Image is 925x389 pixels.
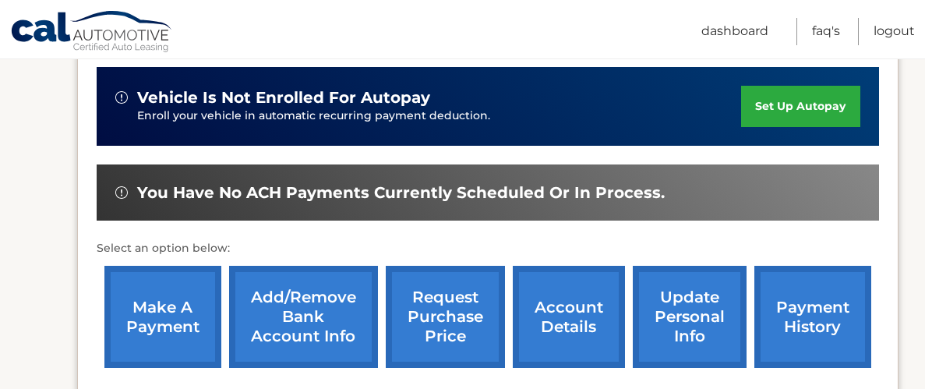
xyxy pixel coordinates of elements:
[137,183,665,203] span: You have no ACH payments currently scheduled or in process.
[229,266,378,368] a: Add/Remove bank account info
[513,266,625,368] a: account details
[633,266,747,368] a: update personal info
[386,266,505,368] a: request purchase price
[104,266,221,368] a: make a payment
[10,10,174,55] a: Cal Automotive
[701,18,768,45] a: Dashboard
[115,186,128,199] img: alert-white.svg
[137,108,742,125] p: Enroll your vehicle in automatic recurring payment deduction.
[137,88,430,108] span: vehicle is not enrolled for autopay
[115,91,128,104] img: alert-white.svg
[754,266,871,368] a: payment history
[741,86,860,127] a: set up autopay
[874,18,915,45] a: Logout
[812,18,840,45] a: FAQ's
[97,239,879,258] p: Select an option below:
